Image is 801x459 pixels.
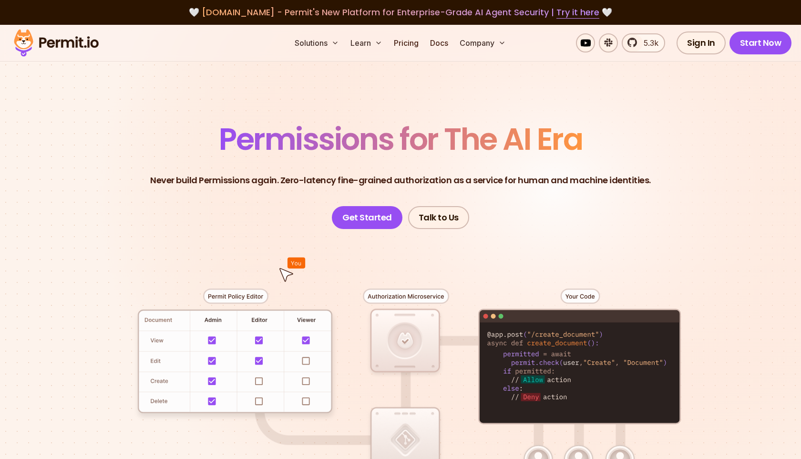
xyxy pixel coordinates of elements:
[219,118,582,160] span: Permissions for The AI Era
[408,206,469,229] a: Talk to Us
[729,31,792,54] a: Start Now
[638,37,658,49] span: 5.3k
[347,33,386,52] button: Learn
[677,31,726,54] a: Sign In
[556,6,599,19] a: Try it here
[150,174,651,187] p: Never build Permissions again. Zero-latency fine-grained authorization as a service for human and...
[390,33,422,52] a: Pricing
[456,33,510,52] button: Company
[426,33,452,52] a: Docs
[23,6,778,19] div: 🤍 🤍
[291,33,343,52] button: Solutions
[332,206,402,229] a: Get Started
[202,6,599,18] span: [DOMAIN_NAME] - Permit's New Platform for Enterprise-Grade AI Agent Security |
[10,27,103,59] img: Permit logo
[622,33,665,52] a: 5.3k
